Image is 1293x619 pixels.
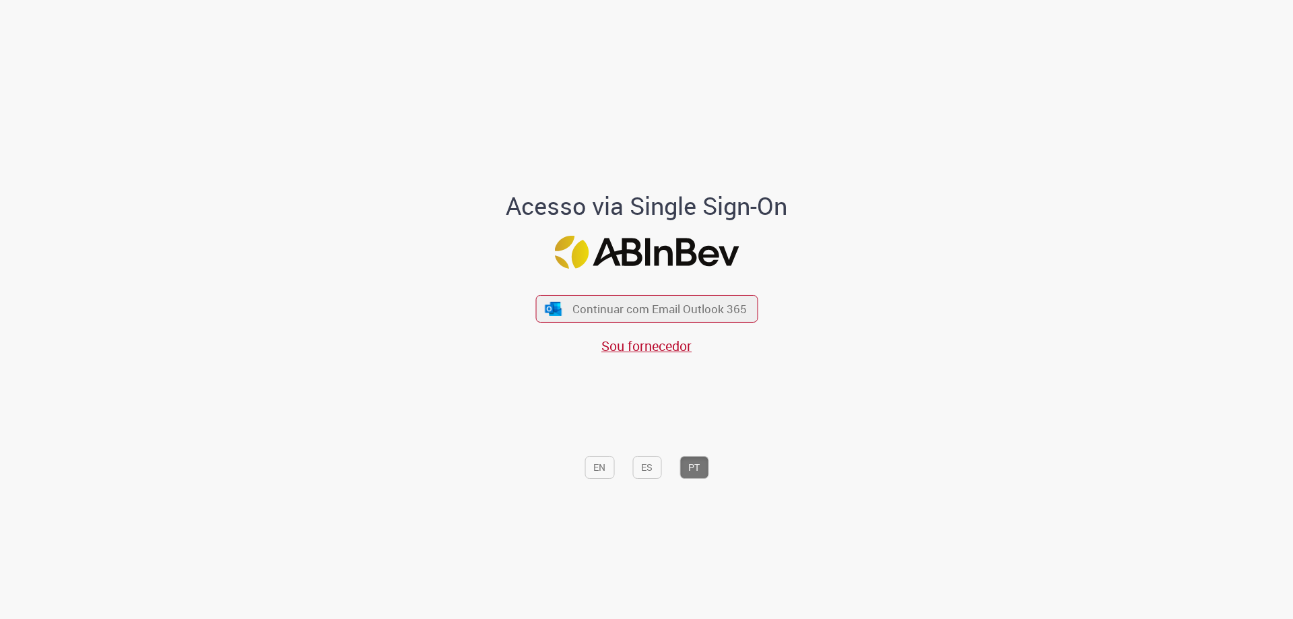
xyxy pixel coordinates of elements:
h1: Acesso via Single Sign-On [460,193,834,220]
button: ES [632,456,661,479]
a: Sou fornecedor [601,337,692,355]
button: PT [679,456,708,479]
button: EN [585,456,614,479]
button: ícone Azure/Microsoft 360 Continuar com Email Outlook 365 [535,295,758,323]
span: Continuar com Email Outlook 365 [572,301,747,317]
img: Logo ABInBev [554,236,739,269]
img: ícone Azure/Microsoft 360 [544,302,563,316]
